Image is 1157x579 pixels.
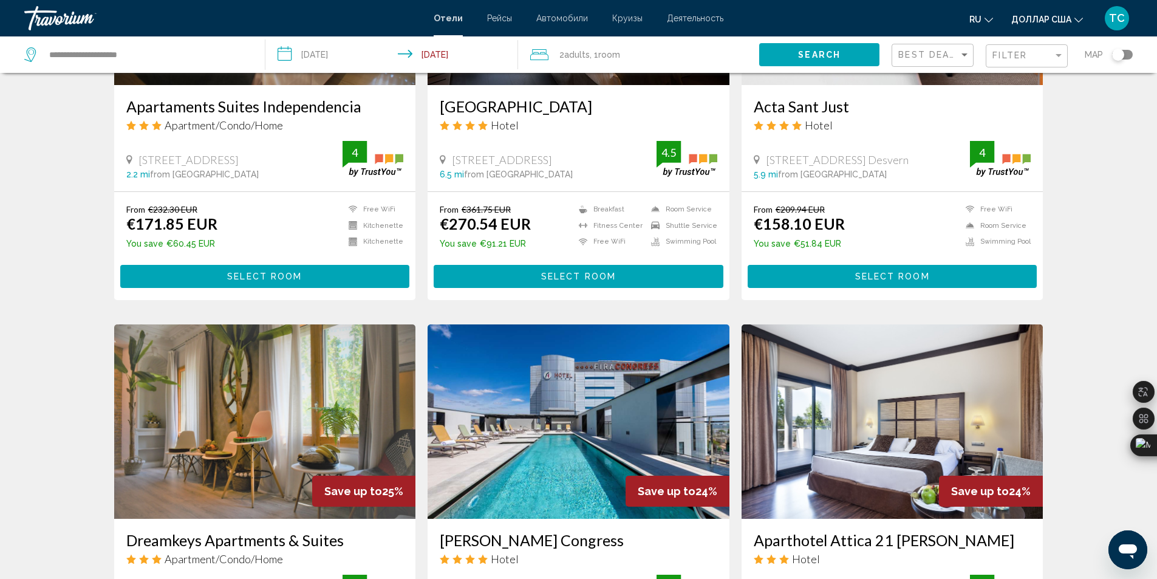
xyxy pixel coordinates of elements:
[638,485,695,498] span: Save up to
[312,476,415,507] div: 25%
[434,268,723,281] a: Select Room
[343,145,367,160] div: 4
[960,221,1031,231] li: Room Service
[754,170,778,179] span: 5.9 mi
[464,170,573,179] span: from [GEOGRAPHIC_DATA]
[754,214,845,233] ins: €158.10 EUR
[541,272,616,282] span: Select Room
[440,531,717,549] a: [PERSON_NAME] Congress
[645,204,717,214] li: Room Service
[126,552,404,566] div: 3 star Apartment
[148,204,197,214] del: €232.30 EUR
[1109,12,1125,24] font: ТС
[126,239,163,248] span: You save
[1011,10,1083,28] button: Изменить валюту
[1011,15,1071,24] font: доллар США
[960,204,1031,214] li: Free WiFi
[970,145,994,160] div: 4
[667,13,723,23] a: Деятельность
[573,236,645,247] li: Free WiFi
[491,118,519,132] span: Hotel
[598,50,620,60] span: Room
[428,324,729,519] img: Hotel image
[126,531,404,549] a: Dreamkeys Apartments & Suites
[120,268,410,281] a: Select Room
[564,50,590,60] span: Adults
[969,15,981,24] font: ru
[114,324,416,519] img: Hotel image
[986,44,1068,69] button: Filter
[754,97,1031,115] a: Acta Sant Just
[265,36,519,73] button: Check-in date: Nov 10, 2025 Check-out date: Nov 12, 2025
[939,476,1043,507] div: 24%
[227,272,302,282] span: Select Room
[992,50,1027,60] span: Filter
[970,141,1031,177] img: trustyou-badge.svg
[776,204,825,214] del: €209.94 EUR
[898,50,962,60] span: Best Deals
[1101,5,1133,31] button: Меню пользователя
[487,13,512,23] a: Рейсы
[440,239,477,248] span: You save
[754,552,1031,566] div: 3 star Hotel
[1108,530,1147,569] iframe: Кнопка запуска окна обмена сообщениями
[742,324,1043,519] img: Hotel image
[434,13,463,23] font: Отели
[898,50,970,61] mat-select: Sort by
[536,13,588,23] a: Автомобили
[126,204,145,214] span: From
[754,239,791,248] span: You save
[126,239,217,248] p: €60.45 EUR
[462,204,511,214] del: €361.75 EUR
[969,10,993,28] button: Изменить язык
[343,221,403,231] li: Kitchenette
[491,552,519,566] span: Hotel
[440,97,717,115] a: [GEOGRAPHIC_DATA]
[343,141,403,177] img: trustyou-badge.svg
[748,265,1037,287] button: Select Room
[343,204,403,214] li: Free WiFi
[573,204,645,214] li: Breakfast
[324,485,382,498] span: Save up to
[754,239,845,248] p: €51.84 EUR
[798,50,841,60] span: Search
[126,97,404,115] a: Apartaments Suites Independencia
[657,141,717,177] img: trustyou-badge.svg
[1103,49,1133,60] button: Toggle map
[120,265,410,287] button: Select Room
[126,118,404,132] div: 3 star Apartment
[24,6,422,30] a: Травориум
[126,214,217,233] ins: €171.85 EUR
[1085,46,1103,63] span: Map
[759,43,879,66] button: Search
[754,531,1031,549] h3: Aparthotel Attica 21 [PERSON_NAME]
[559,46,590,63] span: 2
[150,170,259,179] span: from [GEOGRAPHIC_DATA]
[645,221,717,231] li: Shuttle Service
[748,268,1037,281] a: Select Room
[951,485,1009,498] span: Save up to
[805,118,833,132] span: Hotel
[573,221,645,231] li: Fitness Center
[960,236,1031,247] li: Swimming Pool
[343,236,403,247] li: Kitchenette
[440,214,531,233] ins: €270.54 EUR
[434,265,723,287] button: Select Room
[440,170,464,179] span: 6.5 mi
[440,118,717,132] div: 4 star Hotel
[165,118,283,132] span: Apartment/Condo/Home
[440,204,459,214] span: From
[452,153,552,166] span: [STREET_ADDRESS]
[518,36,759,73] button: Travelers: 2 adults, 0 children
[766,153,909,166] span: [STREET_ADDRESS] Desvern
[612,13,643,23] a: Круизы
